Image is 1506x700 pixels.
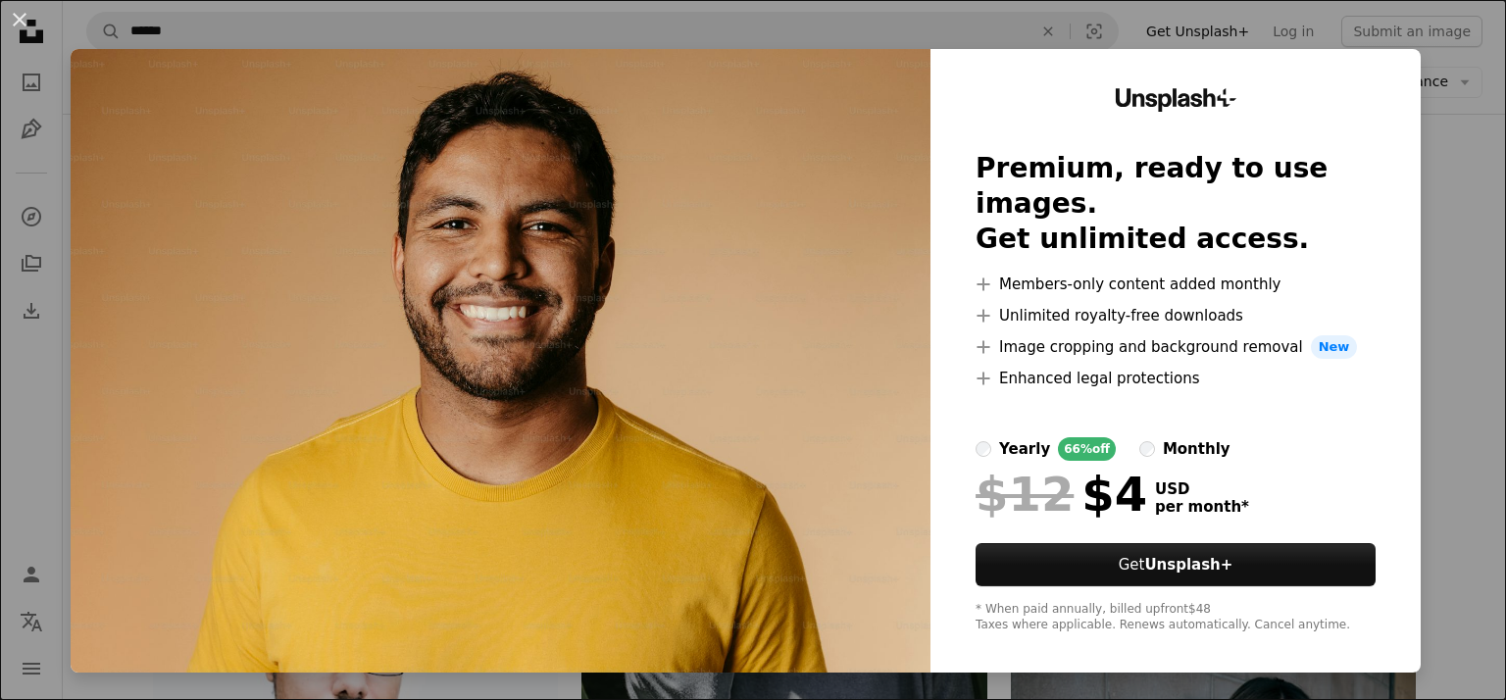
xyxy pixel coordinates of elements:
[976,602,1376,633] div: * When paid annually, billed upfront $48 Taxes where applicable. Renews automatically. Cancel any...
[976,441,991,457] input: yearly66%off
[1163,437,1230,461] div: monthly
[976,335,1376,359] li: Image cropping and background removal
[1155,480,1249,498] span: USD
[1311,335,1358,359] span: New
[976,151,1376,257] h2: Premium, ready to use images. Get unlimited access.
[976,469,1147,520] div: $4
[1139,441,1155,457] input: monthly
[976,543,1376,586] button: GetUnsplash+
[1155,498,1249,516] span: per month *
[1058,437,1116,461] div: 66% off
[1144,556,1232,574] strong: Unsplash+
[999,437,1050,461] div: yearly
[976,304,1376,327] li: Unlimited royalty-free downloads
[976,469,1074,520] span: $12
[976,367,1376,390] li: Enhanced legal protections
[976,273,1376,296] li: Members-only content added monthly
